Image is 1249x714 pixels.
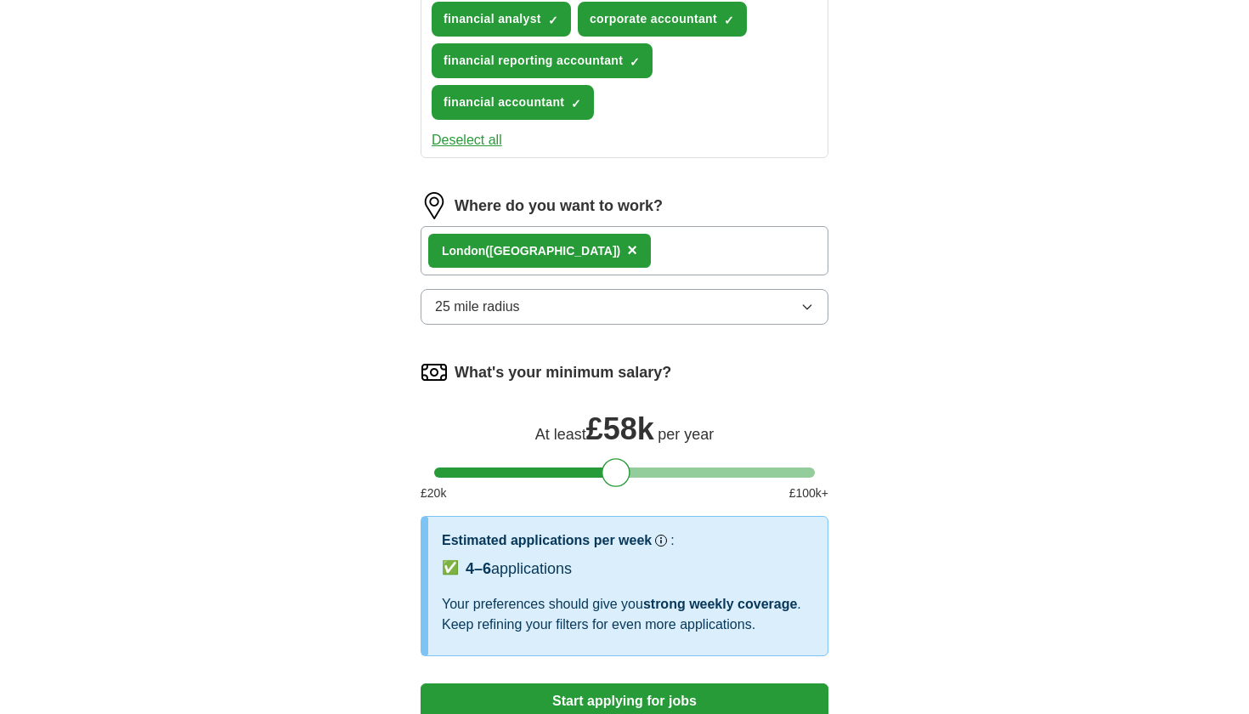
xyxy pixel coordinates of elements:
label: Where do you want to work? [455,195,663,218]
span: 25 mile radius [435,297,520,317]
span: financial analyst [444,10,541,28]
span: £ 58k [586,411,654,446]
span: per year [658,426,714,443]
img: location.png [421,192,448,219]
button: × [627,238,637,263]
span: ✓ [630,55,640,69]
button: financial reporting accountant✓ [432,43,653,78]
span: ✓ [571,97,581,110]
span: corporate accountant [590,10,717,28]
button: 25 mile radius [421,289,828,325]
span: ✓ [724,14,734,27]
div: applications [466,558,572,581]
button: Deselect all [432,130,502,150]
div: on [442,242,620,260]
span: 4–6 [466,560,491,577]
h3: Estimated applications per week [442,530,652,551]
button: financial analyst✓ [432,2,571,37]
span: ✓ [548,14,558,27]
button: financial accountant✓ [432,85,594,120]
span: At least [535,426,586,443]
span: £ 20 k [421,484,446,502]
span: financial accountant [444,93,564,111]
img: salary.png [421,359,448,386]
label: What's your minimum salary? [455,361,671,384]
strong: Lond [442,244,471,258]
span: ✅ [442,558,459,578]
div: Your preferences should give you . Keep refining your filters for even more applications. [442,594,814,635]
span: × [627,241,637,259]
span: ([GEOGRAPHIC_DATA]) [485,244,620,258]
h3: : [670,530,674,551]
span: strong weekly coverage [643,597,797,611]
span: financial reporting accountant [444,52,623,70]
button: corporate accountant✓ [578,2,747,37]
